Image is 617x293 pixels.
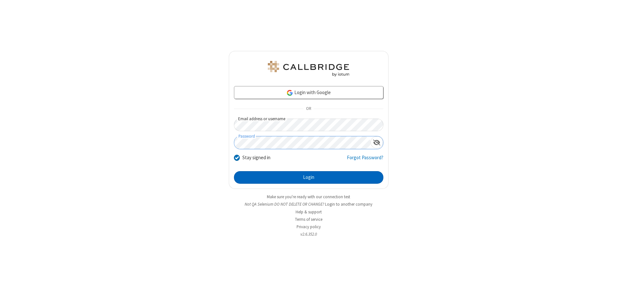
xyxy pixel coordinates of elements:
a: Login with Google [234,86,383,99]
a: Terms of service [295,217,322,222]
a: Privacy policy [297,224,321,230]
li: v2.6.352.0 [229,231,389,237]
img: google-icon.png [286,89,293,96]
input: Password [234,136,370,149]
label: Stay signed in [242,154,270,161]
a: Help & support [296,209,322,215]
div: Show password [370,136,383,148]
span: OR [303,104,314,113]
li: Not QA Selenium DO NOT DELETE OR CHANGE? [229,201,389,207]
a: Make sure you're ready with our connection test [267,194,350,200]
button: Login to another company [325,201,372,207]
a: Forgot Password? [347,154,383,166]
input: Email address or username [234,119,383,131]
img: QA Selenium DO NOT DELETE OR CHANGE [267,61,350,76]
button: Login [234,171,383,184]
